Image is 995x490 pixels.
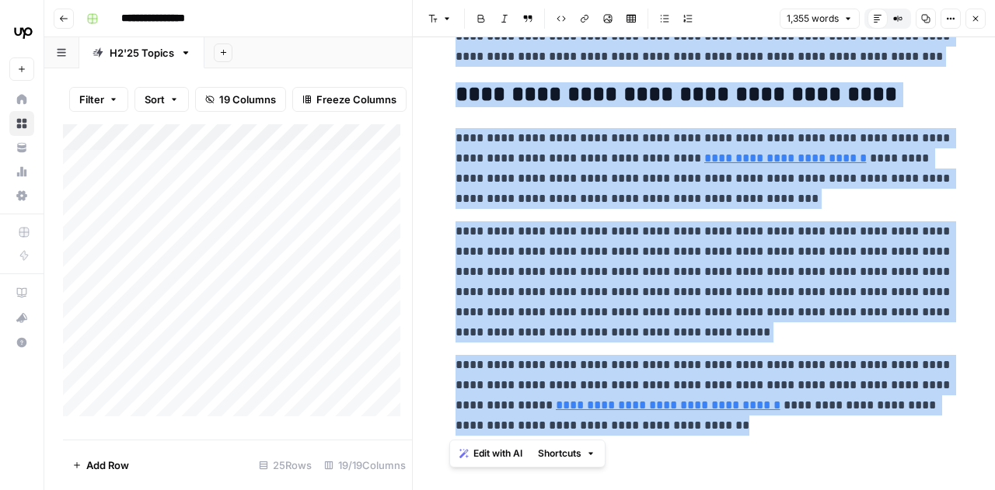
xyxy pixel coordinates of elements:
[79,37,204,68] a: H2'25 Topics
[787,12,839,26] span: 1,355 words
[9,159,34,184] a: Usage
[195,87,286,112] button: 19 Columns
[9,111,34,136] a: Browse
[9,18,37,46] img: Upwork Logo
[63,453,138,478] button: Add Row
[69,87,128,112] button: Filter
[9,280,34,305] a: AirOps Academy
[10,306,33,329] div: What's new?
[473,447,522,460] span: Edit with AI
[9,305,34,330] button: What's new?
[253,453,318,478] div: 25 Rows
[292,87,407,112] button: Freeze Columns
[134,87,189,112] button: Sort
[145,92,165,107] span: Sort
[9,12,34,51] button: Workspace: Upwork
[9,135,34,160] a: Your Data
[318,453,412,478] div: 19/19 Columns
[86,457,129,473] span: Add Row
[219,92,276,107] span: 19 Columns
[79,92,104,107] span: Filter
[780,9,860,29] button: 1,355 words
[316,92,396,107] span: Freeze Columns
[453,443,529,464] button: Edit with AI
[110,45,174,61] div: H2'25 Topics
[538,447,581,460] span: Shortcuts
[532,443,602,464] button: Shortcuts
[9,330,34,355] button: Help + Support
[9,183,34,208] a: Settings
[9,87,34,112] a: Home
